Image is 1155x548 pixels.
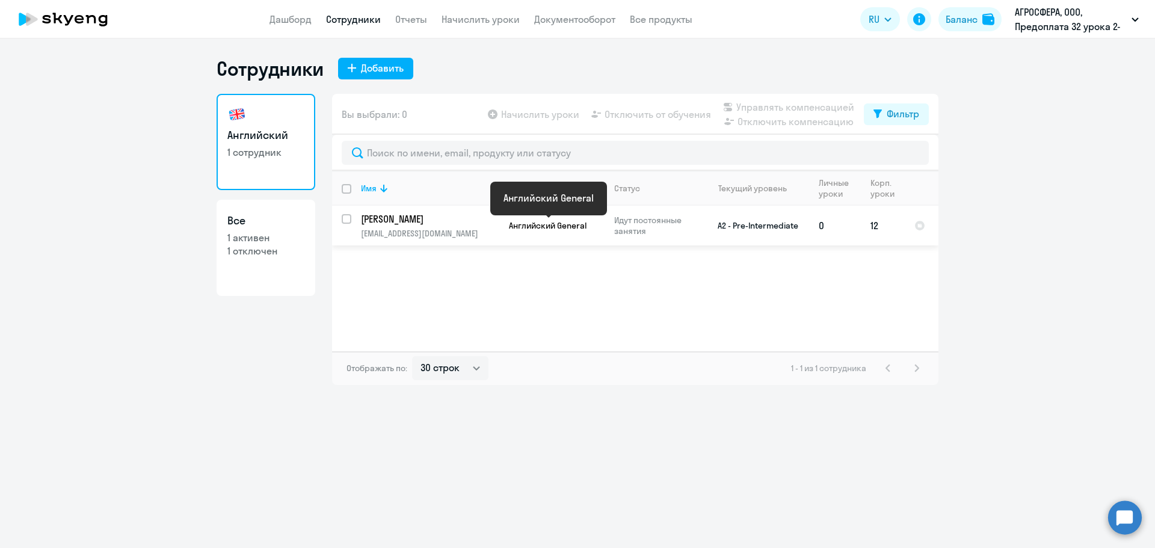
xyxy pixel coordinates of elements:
[361,61,404,75] div: Добавить
[887,106,919,121] div: Фильтр
[361,183,377,194] div: Имя
[630,13,692,25] a: Все продукты
[707,183,808,194] div: Текущий уровень
[227,244,304,257] p: 1 отключен
[227,213,304,229] h3: Все
[217,57,324,81] h1: Сотрудники
[509,220,587,231] span: Английский General
[938,7,1002,31] button: Балансbalance
[614,215,697,236] p: Идут постоянные занятия
[227,128,304,143] h3: Английский
[809,206,861,245] td: 0
[346,363,407,374] span: Отображать по:
[870,177,904,199] div: Корп. уроки
[614,183,640,194] div: Статус
[217,94,315,190] a: Английский1 сотрудник
[361,183,499,194] div: Имя
[442,13,520,25] a: Начислить уроки
[982,13,994,25] img: balance
[338,58,413,79] button: Добавить
[361,228,499,239] p: [EMAIL_ADDRESS][DOMAIN_NAME]
[791,363,866,374] span: 1 - 1 из 1 сотрудника
[342,107,407,122] span: Вы выбрали: 0
[614,183,697,194] div: Статус
[269,13,312,25] a: Дашборд
[227,231,304,244] p: 1 активен
[819,177,860,199] div: Личные уроки
[869,12,879,26] span: RU
[864,103,929,125] button: Фильтр
[534,13,615,25] a: Документооборот
[395,13,427,25] a: Отчеты
[227,105,247,124] img: english
[1009,5,1145,34] button: АГРОСФЕРА, ООО, Предоплата 32 урока 2-м ученикам
[504,191,594,205] div: Английский General
[870,177,896,199] div: Корп. уроки
[697,206,809,245] td: A2 - Pre-Intermediate
[860,7,900,31] button: RU
[1015,5,1127,34] p: АГРОСФЕРА, ООО, Предоплата 32 урока 2-м ученикам
[819,177,852,199] div: Личные уроки
[946,12,978,26] div: Баланс
[718,183,787,194] div: Текущий уровень
[326,13,381,25] a: Сотрудники
[361,212,499,226] a: [PERSON_NAME]
[361,212,497,226] p: [PERSON_NAME]
[227,146,304,159] p: 1 сотрудник
[861,206,905,245] td: 12
[342,141,929,165] input: Поиск по имени, email, продукту или статусу
[217,200,315,296] a: Все1 активен1 отключен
